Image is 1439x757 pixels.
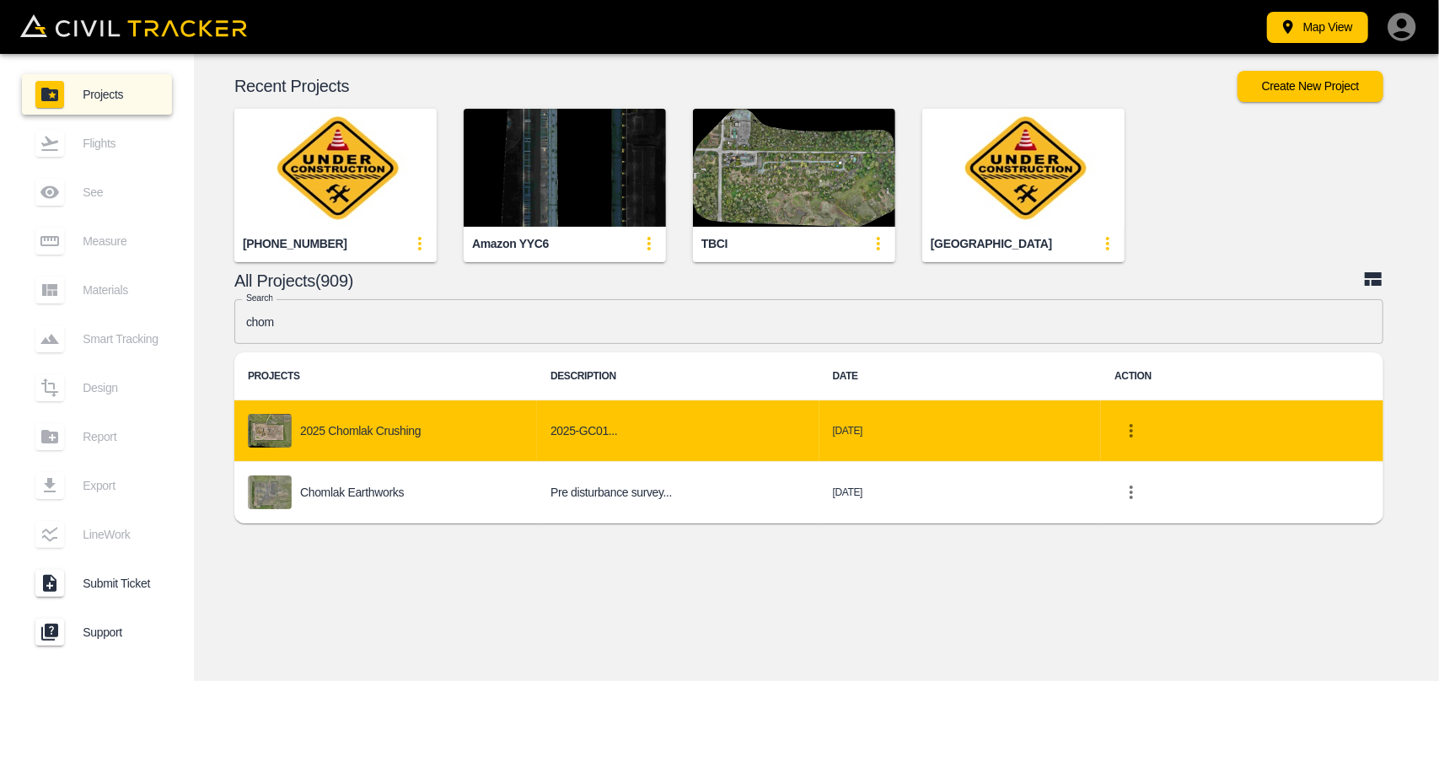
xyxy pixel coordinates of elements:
[632,227,666,260] button: update-card-details
[1101,352,1383,400] th: ACTION
[248,475,292,509] img: project-image
[243,236,347,252] div: [PHONE_NUMBER]
[701,236,728,252] div: TBCI
[248,414,292,448] img: project-image
[83,625,158,639] span: Support
[550,421,806,442] h6: 2025-GC01
[22,563,172,604] a: Submit Ticket
[464,109,666,227] img: Amazon YYC6
[83,88,158,101] span: Projects
[1238,71,1383,102] button: Create New Project
[22,612,172,652] a: Support
[819,400,1102,462] td: [DATE]
[20,14,247,38] img: Civil Tracker
[234,352,537,400] th: PROJECTS
[300,486,404,499] p: Chomlak Earthworks
[83,577,158,590] span: Submit Ticket
[234,274,1363,287] p: All Projects(909)
[819,352,1102,400] th: DATE
[693,109,895,227] img: TBCI
[234,79,1238,93] p: Recent Projects
[300,424,421,438] p: 2025 Chomlak Crushing
[22,74,172,115] a: Projects
[234,109,437,227] img: 2944-25-005
[862,227,895,260] button: update-card-details
[550,482,806,503] h6: Pre disturbance survey
[922,109,1125,227] img: Tribune Bay Campground
[537,352,819,400] th: DESCRIPTION
[234,352,1383,523] table: project-list-table
[819,462,1102,523] td: [DATE]
[472,236,549,252] div: Amazon YYC6
[1091,227,1125,260] button: update-card-details
[403,227,437,260] button: update-card-details
[1267,12,1368,43] button: Map View
[931,236,1052,252] div: [GEOGRAPHIC_DATA]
